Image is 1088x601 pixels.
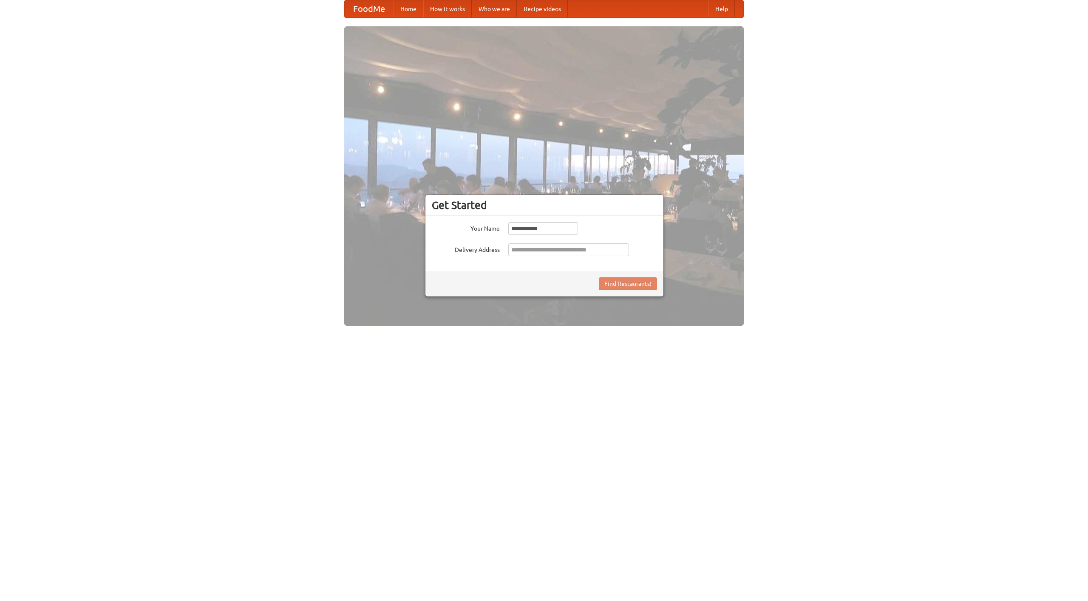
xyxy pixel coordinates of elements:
a: Who we are [472,0,517,17]
h3: Get Started [432,199,657,212]
label: Your Name [432,222,500,233]
a: Recipe videos [517,0,568,17]
a: How it works [423,0,472,17]
label: Delivery Address [432,243,500,254]
a: FoodMe [345,0,394,17]
a: Help [708,0,735,17]
a: Home [394,0,423,17]
button: Find Restaurants! [599,277,657,290]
